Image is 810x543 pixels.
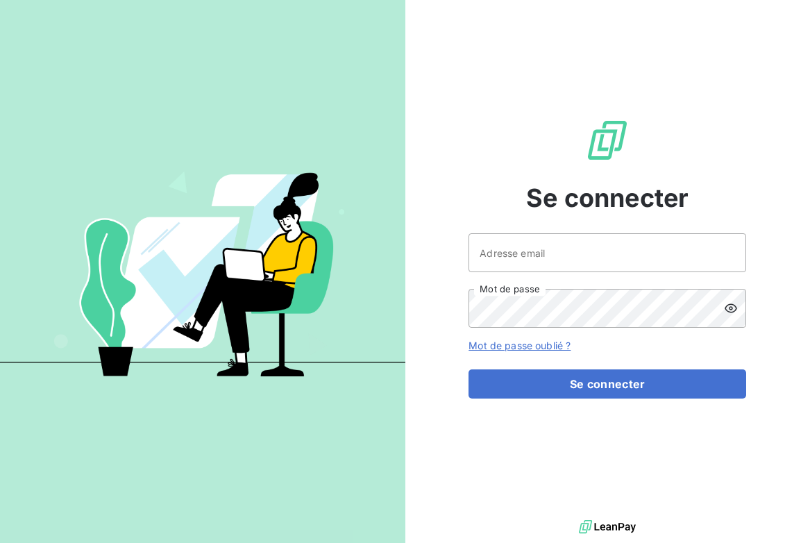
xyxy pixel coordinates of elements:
img: logo [579,517,636,537]
img: Logo LeanPay [585,118,630,162]
button: Se connecter [469,369,746,399]
a: Mot de passe oublié ? [469,340,571,351]
input: placeholder [469,233,746,272]
span: Se connecter [526,179,689,217]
